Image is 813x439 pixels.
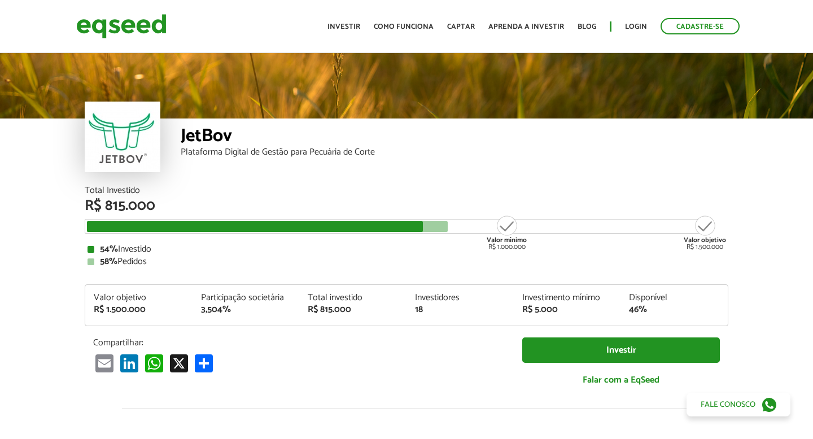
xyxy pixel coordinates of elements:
[684,214,726,251] div: R$ 1.500.000
[684,235,726,245] strong: Valor objetivo
[629,293,719,302] div: Disponível
[661,18,740,34] a: Cadastre-se
[522,368,720,392] a: Falar com a EqSeed
[94,293,184,302] div: Valor objetivo
[522,305,613,314] div: R$ 5.000
[93,354,116,372] a: Email
[118,354,141,372] a: LinkedIn
[76,11,167,41] img: EqSeed
[181,127,728,148] div: JetBov
[447,23,475,30] a: Captar
[94,305,184,314] div: R$ 1.500.000
[193,354,215,372] a: Share
[486,214,528,251] div: R$ 1.000.000
[201,305,291,314] div: 3,504%
[327,23,360,30] a: Investir
[522,337,720,363] a: Investir
[415,293,505,302] div: Investidores
[88,245,725,254] div: Investido
[487,235,527,245] strong: Valor mínimo
[415,305,505,314] div: 18
[93,337,505,348] p: Compartilhar:
[201,293,291,302] div: Participação societária
[625,23,647,30] a: Login
[85,186,728,195] div: Total Investido
[522,293,613,302] div: Investimento mínimo
[687,393,790,416] a: Fale conosco
[629,305,719,314] div: 46%
[374,23,434,30] a: Como funciona
[88,257,725,266] div: Pedidos
[143,354,165,372] a: WhatsApp
[181,148,728,157] div: Plataforma Digital de Gestão para Pecuária de Corte
[308,305,398,314] div: R$ 815.000
[578,23,596,30] a: Blog
[85,199,728,213] div: R$ 815.000
[100,254,117,269] strong: 58%
[308,293,398,302] div: Total investido
[168,354,190,372] a: X
[488,23,564,30] a: Aprenda a investir
[100,242,118,257] strong: 54%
